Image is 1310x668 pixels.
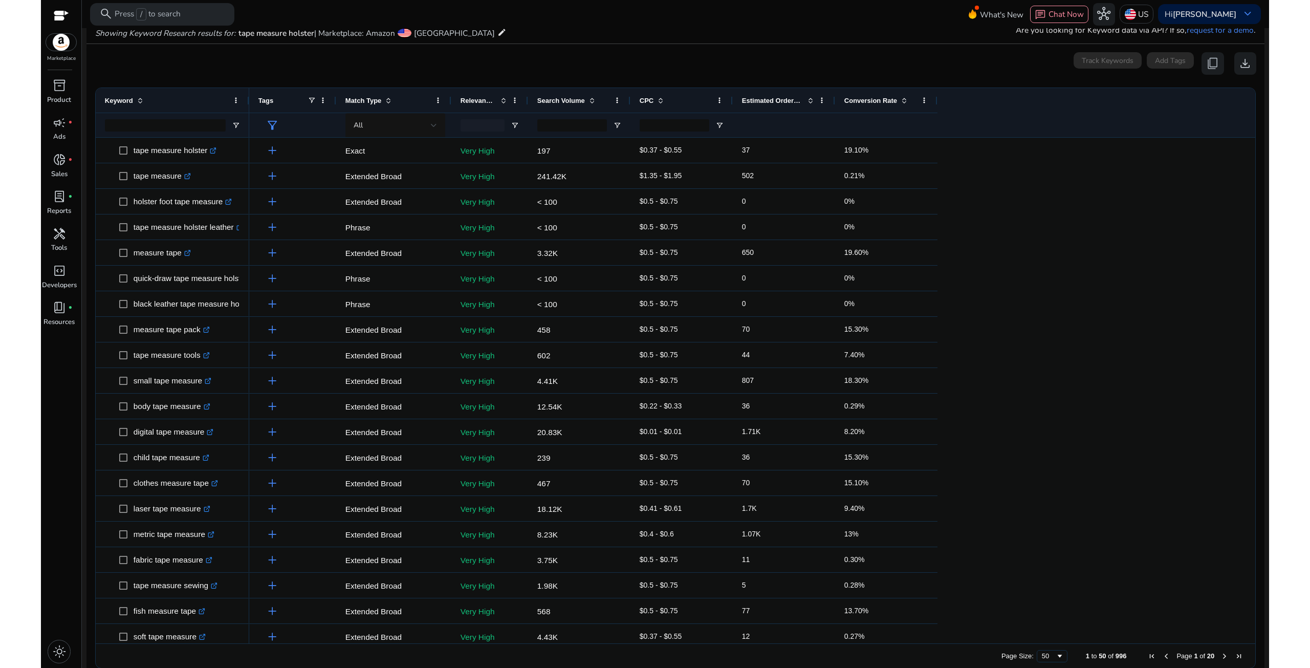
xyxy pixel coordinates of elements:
[742,351,750,359] span: 44
[461,371,519,392] p: Very High
[844,223,855,231] span: 0%
[345,140,442,161] p: Exact
[345,396,442,417] p: Extended Broad
[461,575,519,596] p: Very High
[1037,650,1067,662] div: Page Size
[41,77,77,114] a: inventory_2Product
[53,79,66,92] span: inventory_2
[266,349,279,362] span: add
[1207,652,1214,660] span: 20
[53,301,66,314] span: book_4
[742,274,746,282] span: 0
[345,345,442,366] p: Extended Broad
[1199,652,1205,660] span: of
[68,158,73,162] span: fiber_manual_record
[1035,9,1046,20] span: chat
[461,140,519,161] p: Very High
[1086,652,1089,660] span: 1
[742,581,746,589] span: 5
[41,262,77,299] a: code_blocksDevelopers
[640,530,674,538] span: $0.4 - $0.6
[345,550,442,571] p: Extended Broad
[742,197,746,205] span: 0
[53,264,66,277] span: code_blocks
[1091,652,1097,660] span: to
[314,28,395,38] span: | Marketplace: Amazon
[537,172,566,181] span: 241.42K
[980,6,1023,24] span: What's New
[1235,652,1243,660] div: Last Page
[742,223,746,231] span: 0
[640,325,678,333] span: $0.5 - $0.75
[134,524,214,545] p: metric tape measure
[715,121,724,130] button: Open Filter Menu
[461,217,519,238] p: Very High
[844,402,865,410] span: 0.29%
[844,197,855,205] span: 0%
[53,190,66,203] span: lab_profile
[266,477,279,490] span: add
[345,166,442,187] p: Extended Broad
[345,319,442,340] p: Extended Broad
[41,114,77,150] a: campaignfiber_manual_recordAds
[537,556,558,565] span: 3.75K
[461,166,519,187] p: Very High
[345,627,442,648] p: Extended Broad
[461,473,519,494] p: Very High
[537,428,562,437] span: 20.83K
[497,26,507,39] mat-icon: edit
[640,479,678,487] span: $0.5 - $0.75
[640,97,653,104] span: CPC
[1125,9,1136,20] img: us.svg
[640,146,682,154] span: $0.37 - $0.55
[266,553,279,567] span: add
[134,575,217,596] p: tape measure sewing
[537,505,562,513] span: 18.12K
[53,132,65,142] p: Ads
[537,351,551,360] span: 602
[742,376,754,384] span: 807
[354,120,363,130] span: All
[640,453,678,461] span: $0.5 - $0.75
[742,402,750,410] span: 36
[47,206,71,217] p: Reports
[537,479,551,488] span: 467
[640,248,678,256] span: $0.5 - $0.75
[742,607,750,615] span: 77
[1241,7,1254,20] span: keyboard_arrow_down
[345,371,442,392] p: Extended Broad
[266,630,279,643] span: add
[266,323,279,336] span: add
[844,97,897,104] span: Conversion Rate
[1194,652,1197,660] span: 1
[742,427,761,436] span: 1.71K
[844,171,865,180] span: 0.21%
[613,121,621,130] button: Open Filter Menu
[1148,652,1156,660] div: First Page
[134,140,217,161] p: tape measure holster
[134,549,212,570] p: fabric tape measure
[266,528,279,541] span: add
[1116,652,1127,660] span: 996
[640,376,678,384] span: $0.5 - $0.75
[461,243,519,264] p: Very High
[41,188,77,225] a: lab_profilefiber_manual_recordReports
[640,555,678,564] span: $0.5 - $0.75
[844,581,865,589] span: 0.28%
[43,317,75,328] p: Resources
[345,575,442,596] p: Extended Broad
[134,472,218,493] p: clothes measure tape
[136,8,146,20] span: /
[640,504,682,512] span: $0.41 - $0.61
[266,605,279,618] span: add
[844,248,868,256] span: 19.60%
[99,7,113,20] span: search
[640,274,678,282] span: $0.5 - $0.75
[640,581,678,589] span: $0.5 - $0.75
[461,447,519,468] p: Very High
[1001,652,1034,660] div: Page Size:
[537,198,557,206] span: < 100
[134,447,209,468] p: child tape measure
[266,272,279,285] span: add
[53,227,66,241] span: handyman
